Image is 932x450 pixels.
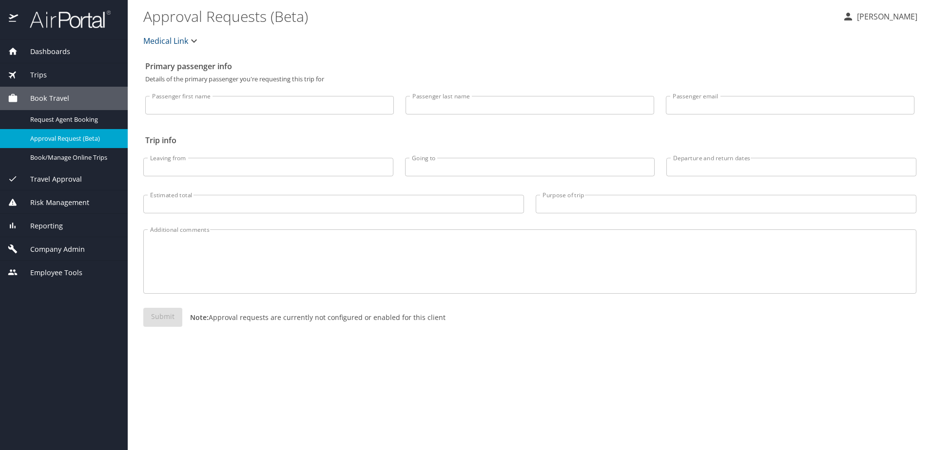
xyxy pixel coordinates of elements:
h2: Primary passenger info [145,58,914,74]
span: Approval Request (Beta) [30,134,116,143]
span: Reporting [18,221,63,231]
p: [PERSON_NAME] [854,11,917,22]
span: Employee Tools [18,267,82,278]
img: airportal-logo.png [19,10,111,29]
img: icon-airportal.png [9,10,19,29]
p: Details of the primary passenger you're requesting this trip for [145,76,914,82]
span: Medical Link [143,34,188,48]
span: Risk Management [18,197,89,208]
button: Medical Link [139,31,204,51]
h1: Approval Requests (Beta) [143,1,835,31]
span: Request Agent Booking [30,115,116,124]
strong: Note: [190,313,209,322]
span: Company Admin [18,244,85,255]
span: Book Travel [18,93,69,104]
h2: Trip info [145,132,914,148]
span: Book/Manage Online Trips [30,153,116,162]
span: Trips [18,70,47,80]
span: Travel Approval [18,174,82,185]
p: Approval requests are currently not configured or enabled for this client [182,312,446,322]
button: [PERSON_NAME] [838,8,921,25]
span: Dashboards [18,46,70,57]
